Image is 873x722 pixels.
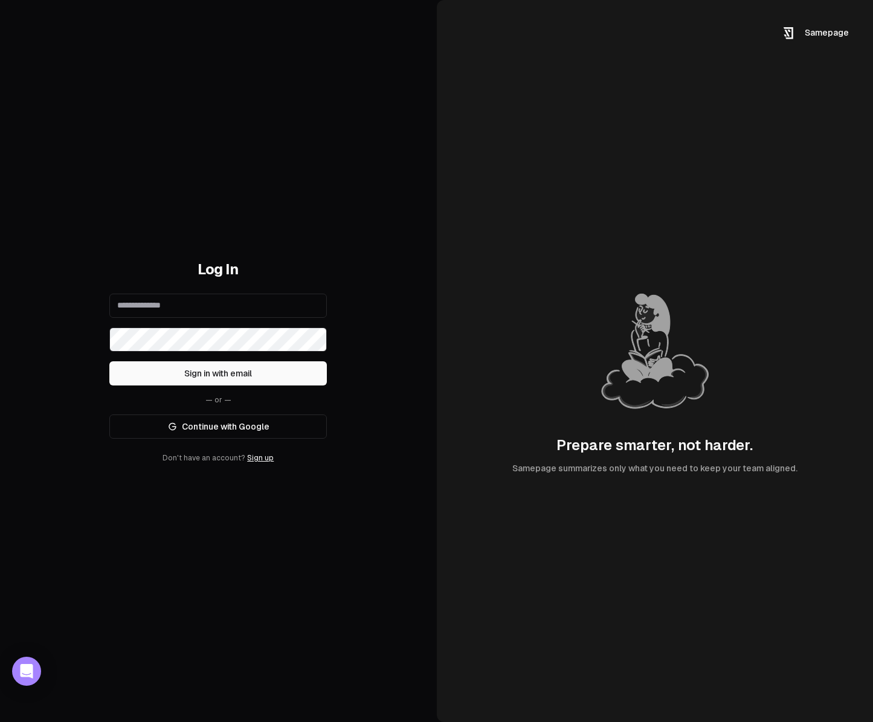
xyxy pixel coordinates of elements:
a: Sign up [247,454,274,462]
div: Open Intercom Messenger [12,657,41,686]
span: Samepage [805,28,849,37]
div: Samepage summarizes only what you need to keep your team aligned. [512,462,797,474]
h1: Log In [109,260,327,279]
div: — or — [109,395,327,405]
div: Prepare smarter, not harder. [556,436,753,455]
div: Don't have an account? [109,453,327,463]
button: Sign in with email [109,361,327,385]
a: Continue with Google [109,414,327,439]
